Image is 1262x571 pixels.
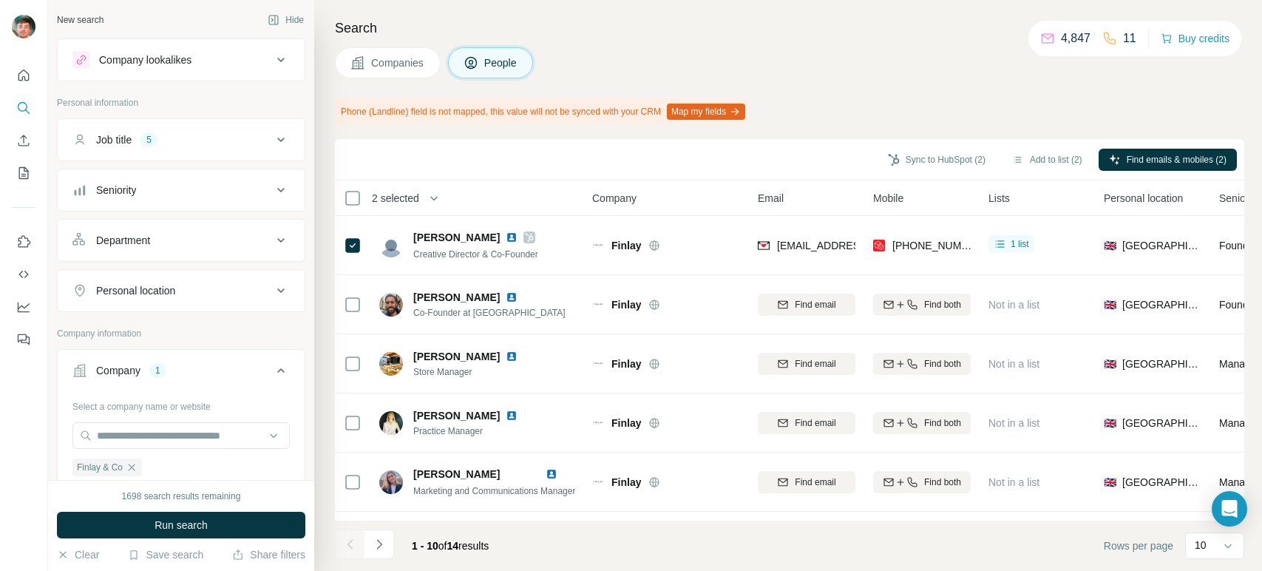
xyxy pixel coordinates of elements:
[57,13,104,27] div: New search
[57,512,305,538] button: Run search
[988,191,1010,206] span: Lists
[592,476,604,488] img: Logo of Finlay
[924,298,961,311] span: Find both
[592,358,604,370] img: Logo of Finlay
[1161,28,1229,49] button: Buy credits
[12,127,35,154] button: Enrich CSV
[413,425,535,438] span: Practice Manager
[58,353,305,394] button: Company1
[12,160,35,186] button: My lists
[611,475,641,490] span: Finlay
[1219,476,1260,488] span: Manager
[611,357,641,371] span: Finlay
[412,540,489,552] span: results
[155,518,208,533] span: Run search
[1127,153,1227,166] span: Find emails & mobiles (2)
[379,293,403,317] img: Avatar
[12,261,35,288] button: Use Surfe API
[546,468,557,480] img: LinkedIn logo
[924,357,961,371] span: Find both
[924,476,961,489] span: Find both
[1195,538,1207,553] p: 10
[96,233,150,248] div: Department
[592,417,604,429] img: Logo of Finlay
[1104,475,1116,490] span: 🇬🇧
[12,62,35,89] button: Quick start
[413,408,500,423] span: [PERSON_NAME]
[1219,299,1258,311] span: Founder
[140,133,157,146] div: 5
[1104,538,1173,553] span: Rows per page
[506,351,518,362] img: LinkedIn logo
[96,132,132,147] div: Job title
[795,476,835,489] span: Find email
[379,234,403,257] img: Avatar
[892,240,985,251] span: [PHONE_NUMBER]
[1011,237,1029,251] span: 1 list
[873,353,971,375] button: Find both
[413,486,575,496] span: Marketing and Communications Manager
[58,223,305,258] button: Department
[413,230,500,245] span: [PERSON_NAME]
[72,394,290,413] div: Select a company name or website
[257,9,314,31] button: Hide
[758,238,770,253] img: provider findymail logo
[484,55,518,70] span: People
[1002,149,1093,171] button: Add to list (2)
[758,294,855,316] button: Find email
[1104,238,1116,253] span: 🇬🇧
[873,294,971,316] button: Find both
[758,412,855,434] button: Find email
[96,363,140,378] div: Company
[57,327,305,340] p: Company information
[1219,417,1260,429] span: Manager
[777,240,952,251] span: [EMAIL_ADDRESS][DOMAIN_NAME]
[611,416,641,430] span: Finlay
[758,191,784,206] span: Email
[12,229,35,255] button: Use Surfe on LinkedIn
[506,291,518,303] img: LinkedIn logo
[96,283,175,298] div: Personal location
[57,96,305,109] p: Personal information
[379,470,403,494] img: Avatar
[667,104,745,120] button: Map my fields
[413,306,566,320] span: Co-Founder at [GEOGRAPHIC_DATA]
[128,547,203,562] button: Save search
[412,540,438,552] span: 1 - 10
[592,299,604,311] img: Logo of Finlay
[1104,297,1116,312] span: 🇬🇧
[1122,238,1201,253] span: [GEOGRAPHIC_DATA]
[58,122,305,158] button: Job title5
[12,15,35,38] img: Avatar
[1123,30,1136,47] p: 11
[795,416,835,430] span: Find email
[611,297,641,312] span: Finlay
[372,191,419,206] span: 2 selected
[795,298,835,311] span: Find email
[1099,149,1237,171] button: Find emails & mobiles (2)
[988,417,1039,429] span: Not in a list
[1104,357,1116,371] span: 🇬🇧
[758,471,855,493] button: Find email
[149,364,166,377] div: 1
[413,290,500,305] span: [PERSON_NAME]
[873,471,971,493] button: Find both
[758,353,855,375] button: Find email
[1212,491,1247,527] div: Open Intercom Messenger
[12,326,35,353] button: Feedback
[58,42,305,78] button: Company lookalikes
[1122,357,1201,371] span: [GEOGRAPHIC_DATA]
[379,352,403,376] img: Avatar
[57,547,99,562] button: Clear
[12,95,35,121] button: Search
[988,358,1039,370] span: Not in a list
[988,299,1039,311] span: Not in a list
[592,191,637,206] span: Company
[438,540,447,552] span: of
[795,357,835,371] span: Find email
[413,349,500,364] span: [PERSON_NAME]
[99,53,191,67] div: Company lookalikes
[122,490,241,503] div: 1698 search results remaining
[1122,297,1201,312] span: [GEOGRAPHIC_DATA]
[1219,191,1259,206] span: Seniority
